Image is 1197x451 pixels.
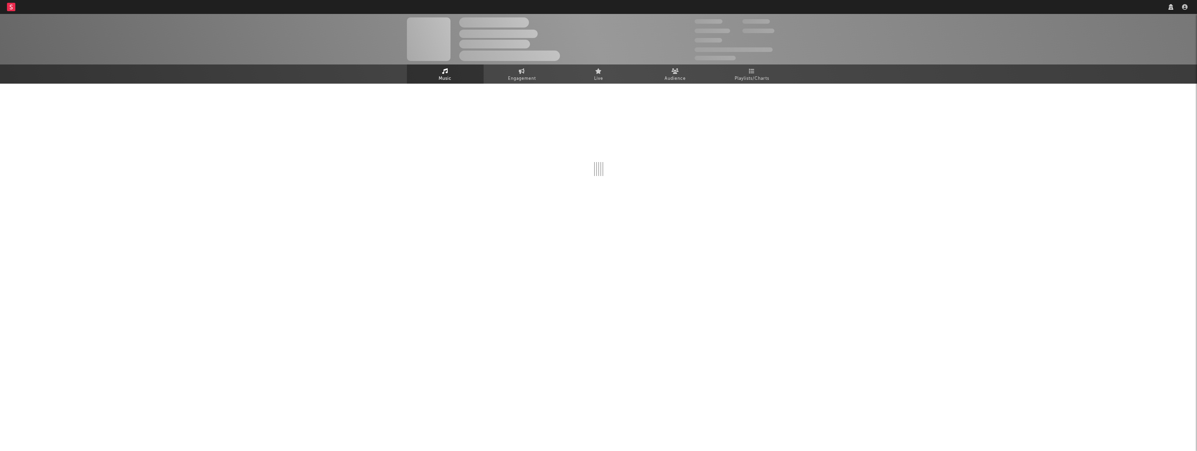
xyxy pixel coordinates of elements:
span: 50,000,000 Monthly Listeners [695,47,773,52]
span: Live [594,75,603,83]
span: Jump Score: 85.0 [695,56,736,60]
a: Engagement [484,64,560,84]
span: 100,000 [742,19,770,24]
span: 300,000 [695,19,722,24]
span: 100,000 [695,38,722,43]
a: Live [560,64,637,84]
a: Audience [637,64,714,84]
span: Playlists/Charts [735,75,769,83]
span: Engagement [508,75,536,83]
span: Music [439,75,452,83]
span: Audience [665,75,686,83]
span: 50,000,000 [695,29,730,33]
a: Music [407,64,484,84]
span: 1,000,000 [742,29,774,33]
a: Playlists/Charts [714,64,790,84]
